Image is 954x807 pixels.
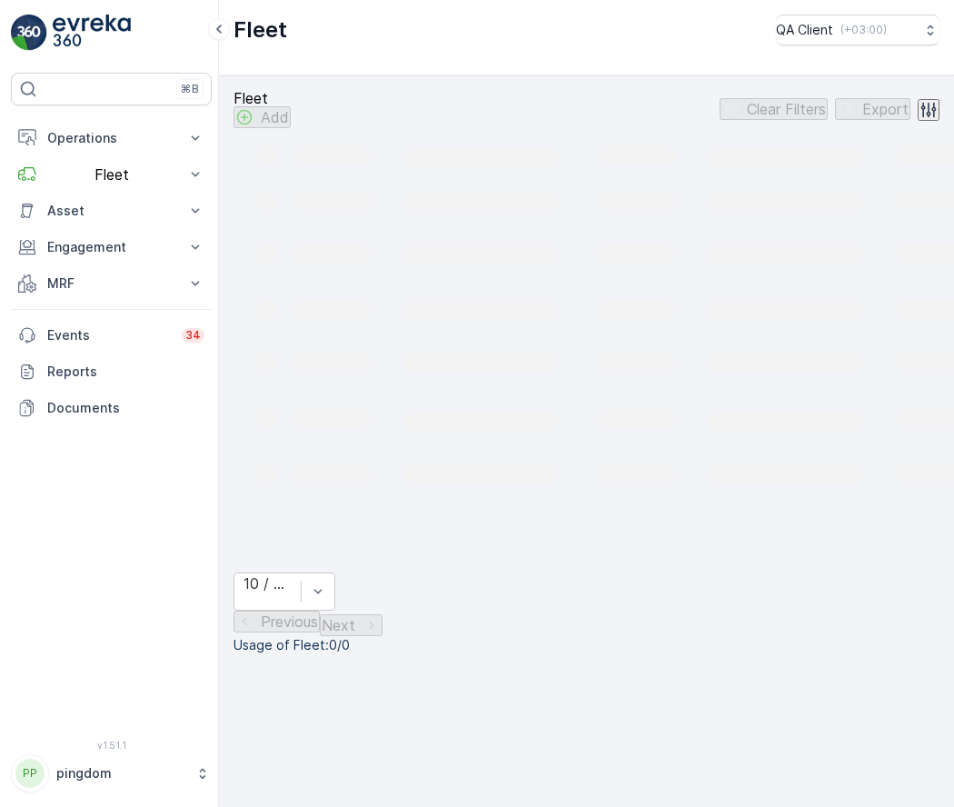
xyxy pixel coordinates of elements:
img: logo [11,15,47,51]
p: Fleet [234,90,291,106]
p: Asset [47,202,175,220]
button: Operations [11,120,212,156]
button: QA Client(+03:00) [776,15,939,45]
button: Clear Filters [720,98,828,120]
p: Fleet [234,15,287,45]
p: Usage of Fleet : 0/0 [234,636,939,654]
button: Fleet [11,156,212,193]
p: Engagement [47,238,175,256]
button: Export [835,98,910,120]
a: Documents [11,390,212,426]
button: PPpingdom [11,754,212,792]
p: Reports [47,363,204,381]
p: ⌘B [181,82,199,96]
p: ( +03:00 ) [840,23,887,37]
a: Events34 [11,317,212,354]
p: Next [322,617,355,633]
p: Clear Filters [747,101,826,117]
p: QA Client [776,21,833,39]
span: v 1.51.1 [11,740,212,751]
button: Add [234,106,291,128]
p: Add [261,109,289,125]
div: 10 / Page [243,575,292,592]
div: PP [15,759,45,788]
p: Events [47,326,171,344]
img: logo_light-DOdMpM7g.png [53,15,131,51]
p: MRF [47,274,175,293]
p: Documents [47,399,204,417]
p: 34 [185,328,201,343]
p: Export [862,101,909,117]
p: Operations [47,129,175,147]
button: Previous [234,611,320,633]
button: Asset [11,193,212,229]
button: Next [320,614,383,636]
button: Engagement [11,229,212,265]
button: MRF [11,265,212,302]
p: Fleet [47,166,175,183]
a: Reports [11,354,212,390]
p: pingdom [56,764,186,782]
p: Previous [261,613,318,630]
